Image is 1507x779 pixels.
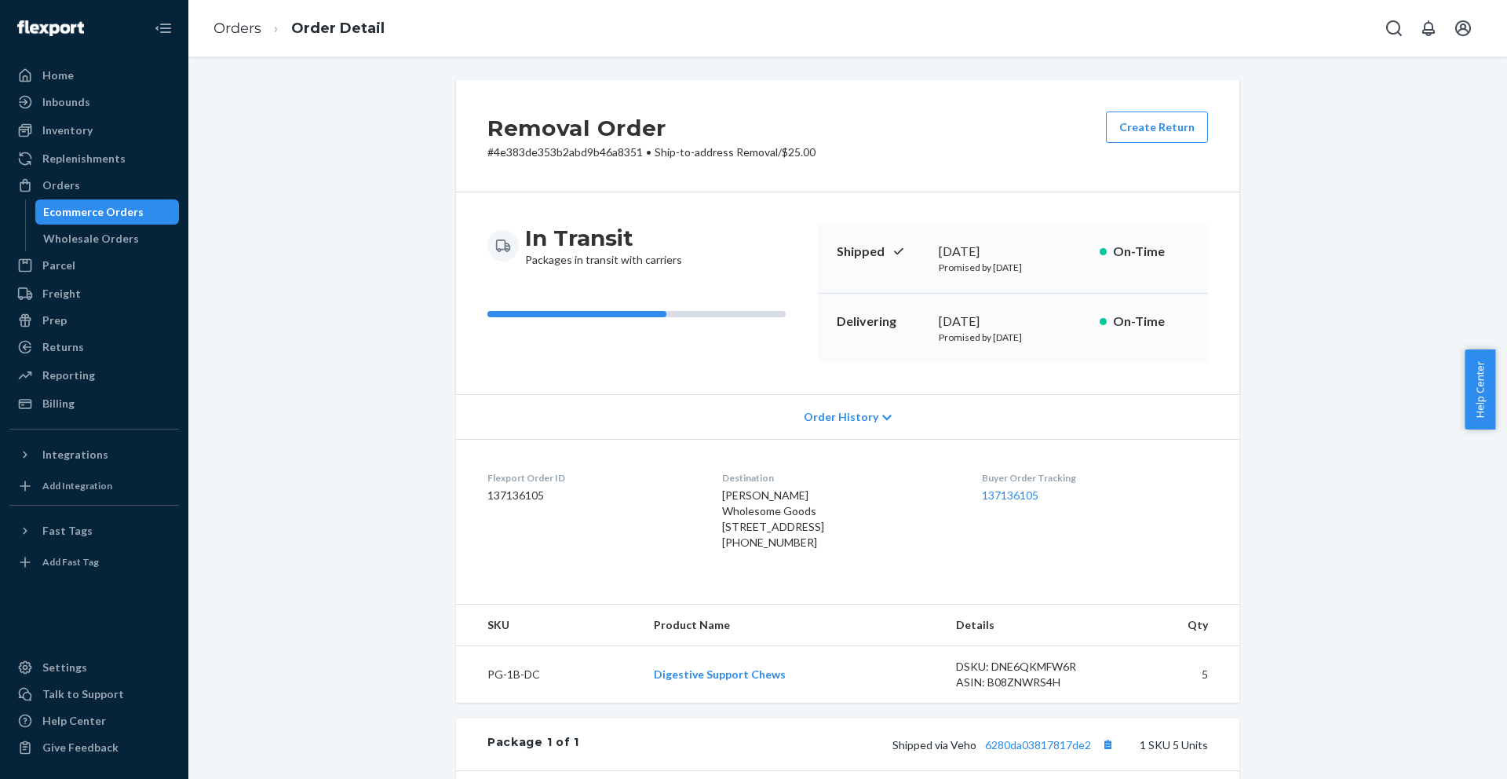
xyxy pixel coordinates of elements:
[9,474,179,499] a: Add Integration
[42,339,84,355] div: Returns
[956,675,1104,690] div: ASIN: B08ZNWRS4H
[9,173,179,198] a: Orders
[487,144,816,160] p: # 4e383de353b2abd9b46a8351 / $25.00
[722,535,956,550] div: [PHONE_NUMBER]
[35,226,180,251] a: Wholesale Orders
[9,391,179,416] a: Billing
[42,258,75,273] div: Parcel
[42,396,75,411] div: Billing
[42,660,87,675] div: Settings
[9,146,179,171] a: Replenishments
[1378,13,1410,44] button: Open Search Box
[42,523,93,539] div: Fast Tags
[42,479,112,492] div: Add Integration
[939,261,1087,274] p: Promised by [DATE]
[804,409,878,425] span: Order History
[9,682,179,707] button: Talk to Support
[654,667,786,681] a: Digestive Support Chews
[9,63,179,88] a: Home
[487,488,697,503] dd: 137136105
[1097,734,1118,755] button: Copy tracking number
[1106,112,1208,143] button: Create Return
[982,488,1038,502] a: 137136105
[42,286,81,302] div: Freight
[213,20,261,37] a: Orders
[1115,605,1239,646] th: Qty
[42,68,74,83] div: Home
[837,243,926,261] p: Shipped
[42,151,126,166] div: Replenishments
[42,686,124,702] div: Talk to Support
[9,550,179,575] a: Add Fast Tag
[956,659,1104,675] div: DSKU: DNE6QKMFW6R
[1405,732,1491,771] iframe: Opens a widget where you can chat to one of our agents
[42,94,90,110] div: Inbounds
[525,224,682,252] h3: In Transit
[722,471,956,485] dt: Destination
[1113,243,1189,261] p: On-Time
[42,313,67,328] div: Prep
[42,123,93,138] div: Inventory
[9,655,179,680] a: Settings
[1413,13,1444,44] button: Open notifications
[837,313,926,331] p: Delivering
[17,20,84,36] img: Flexport logo
[655,145,778,159] span: Ship-to-address Removal
[148,13,179,44] button: Close Navigation
[487,734,579,755] div: Package 1 of 1
[939,313,1087,331] div: [DATE]
[43,231,139,247] div: Wholesale Orders
[42,740,119,755] div: Give Feedback
[291,20,385,37] a: Order Detail
[9,735,179,760] button: Give Feedback
[42,177,80,193] div: Orders
[456,646,641,704] td: PG-1B-DC
[9,281,179,306] a: Freight
[525,224,682,268] div: Packages in transit with carriers
[9,308,179,333] a: Prep
[42,713,106,729] div: Help Center
[892,738,1118,752] span: Shipped via Veho
[9,118,179,143] a: Inventory
[201,5,397,52] ol: breadcrumbs
[9,253,179,278] a: Parcel
[42,555,99,569] div: Add Fast Tag
[939,243,1087,261] div: [DATE]
[1113,313,1189,331] p: On-Time
[487,471,697,485] dt: Flexport Order ID
[939,331,1087,344] p: Promised by [DATE]
[35,199,180,225] a: Ecommerce Orders
[579,734,1208,755] div: 1 SKU 5 Units
[42,447,108,463] div: Integrations
[487,112,816,144] h2: Removal Order
[9,518,179,543] button: Fast Tags
[943,605,1116,646] th: Details
[1447,13,1479,44] button: Open account menu
[43,204,144,220] div: Ecommerce Orders
[1465,349,1495,430] button: Help Center
[722,488,824,533] span: [PERSON_NAME] Wholesome Goods [STREET_ADDRESS]
[456,605,641,646] th: SKU
[982,471,1208,485] dt: Buyer Order Tracking
[641,605,943,646] th: Product Name
[9,442,179,467] button: Integrations
[646,145,651,159] span: •
[9,335,179,360] a: Returns
[9,363,179,388] a: Reporting
[42,368,95,383] div: Reporting
[985,738,1091,752] a: 6280da03817817de2
[9,90,179,115] a: Inbounds
[9,708,179,733] a: Help Center
[1115,646,1239,704] td: 5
